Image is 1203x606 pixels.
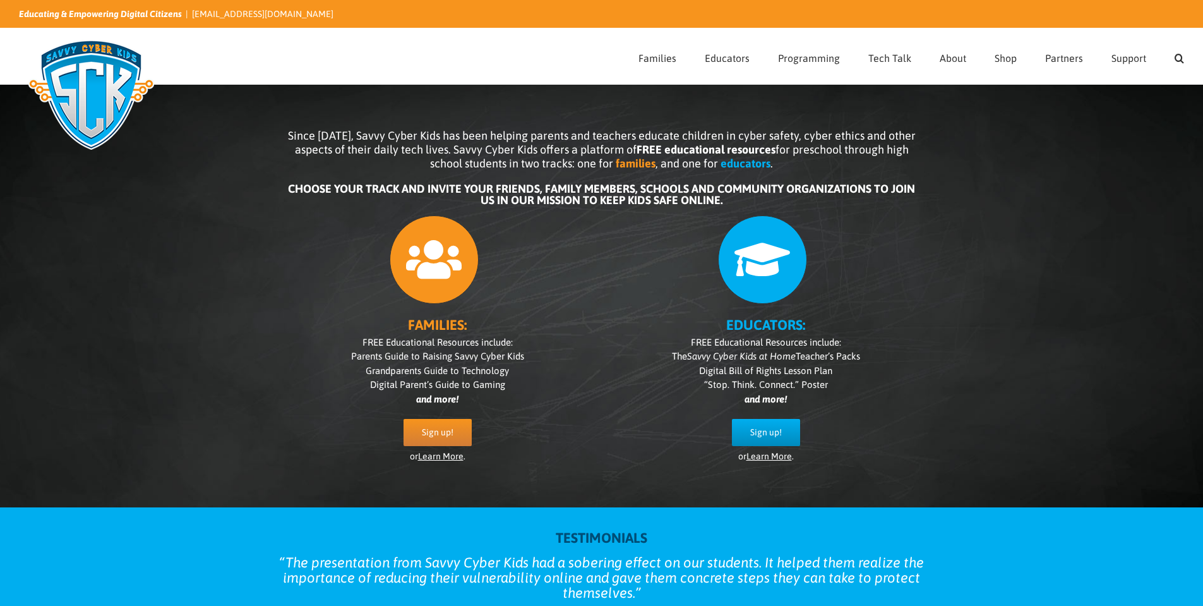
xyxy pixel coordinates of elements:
[616,157,655,170] b: families
[637,143,775,156] b: FREE educational resources
[721,157,770,170] b: educators
[672,351,860,361] span: The Teacher’s Packs
[366,365,509,376] span: Grandparents Guide to Technology
[995,28,1017,84] a: Shop
[705,53,750,63] span: Educators
[410,451,465,461] span: or .
[416,394,458,404] i: and more!
[750,427,782,438] span: Sign up!
[940,28,966,84] a: About
[1045,28,1083,84] a: Partners
[655,157,718,170] span: , and one for
[687,351,796,361] i: Savvy Cyber Kids at Home
[1111,28,1146,84] a: Support
[1045,53,1083,63] span: Partners
[370,379,505,390] span: Digital Parent’s Guide to Gaming
[418,451,464,461] a: Learn More
[288,129,916,170] span: Since [DATE], Savvy Cyber Kids has been helping parents and teachers educate children in cyber sa...
[726,317,805,333] b: EDUCATORS:
[288,182,915,207] b: CHOOSE YOUR TRACK AND INVITE YOUR FRIENDS, FAMILY MEMBERS, SCHOOLS AND COMMUNITY ORGANIZATIONS TO...
[638,28,1184,84] nav: Main Menu
[192,9,333,19] a: [EMAIL_ADDRESS][DOMAIN_NAME]
[940,53,966,63] span: About
[704,379,828,390] span: “Stop. Think. Connect.” Poster
[778,28,840,84] a: Programming
[19,32,164,158] img: Savvy Cyber Kids Logo
[408,317,467,333] b: FAMILIES:
[699,365,832,376] span: Digital Bill of Rights Lesson Plan
[746,451,792,461] a: Learn More
[1175,28,1184,84] a: Search
[732,419,800,446] a: Sign up!
[778,53,840,63] span: Programming
[1111,53,1146,63] span: Support
[868,28,911,84] a: Tech Talk
[705,28,750,84] a: Educators
[638,28,676,84] a: Families
[868,53,911,63] span: Tech Talk
[738,451,794,461] span: or .
[691,337,841,348] span: FREE Educational Resources include:
[556,530,647,546] strong: TESTIMONIALS
[19,9,182,19] i: Educating & Empowering Digital Citizens
[770,157,773,170] span: .
[404,419,472,446] a: Sign up!
[745,394,787,404] i: and more!
[351,351,524,361] span: Parents Guide to Raising Savvy Cyber Kids
[362,337,513,348] span: FREE Educational Resources include:
[995,53,1017,63] span: Shop
[273,555,930,600] blockquote: The presentation from Savvy Cyber Kids had a sobering effect on our students. It helped them real...
[422,427,453,438] span: Sign up!
[638,53,676,63] span: Families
